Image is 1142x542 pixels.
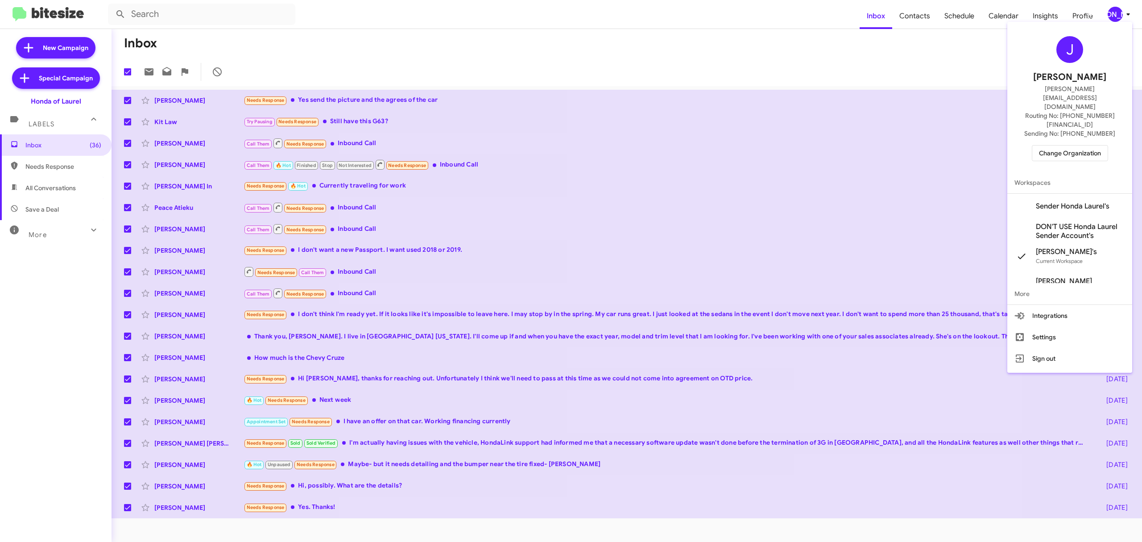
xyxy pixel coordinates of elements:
span: [PERSON_NAME] [1033,70,1106,84]
span: Workspaces [1007,172,1132,193]
span: Sending No: [PHONE_NUMBER] [1024,129,1115,138]
div: J [1056,36,1083,63]
span: Current Workspace [1036,258,1083,264]
span: Routing No: [PHONE_NUMBER][FINANCIAL_ID] [1018,111,1121,129]
button: Settings [1007,326,1132,348]
span: DON'T USE Honda Laurel Sender Account's [1036,222,1125,240]
span: [PERSON_NAME][EMAIL_ADDRESS][DOMAIN_NAME] [1018,84,1121,111]
button: Integrations [1007,305,1132,326]
button: Change Organization [1032,145,1108,161]
span: Change Organization [1039,146,1101,161]
span: [PERSON_NAME] [1036,277,1092,286]
span: More [1007,283,1132,304]
span: [PERSON_NAME]'s [1036,247,1097,256]
button: Sign out [1007,348,1132,369]
span: Sender Honda Laurel's [1036,202,1109,211]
